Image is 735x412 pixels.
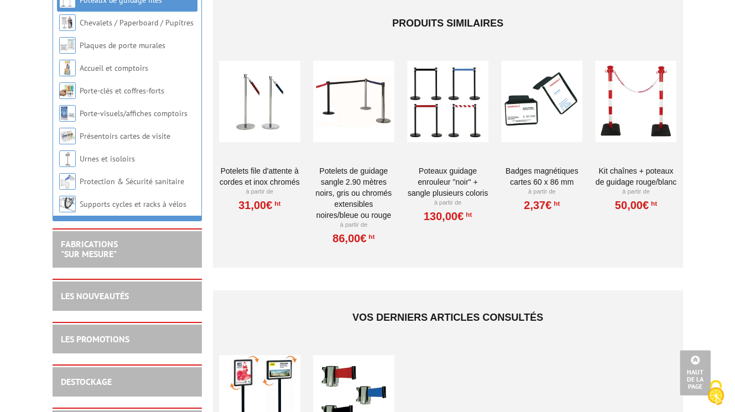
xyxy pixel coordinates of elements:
a: LES NOUVEAUTÉS [61,290,129,301]
a: 31,00€HT [238,202,280,208]
p: À partir de [407,199,488,207]
p: À partir de [595,187,676,196]
a: Kit chaînes + poteaux de guidage Rouge/Blanc [595,165,676,187]
a: 130,00€HT [424,213,472,220]
a: Plaques de porte murales [80,40,165,50]
sup: HT [551,200,560,207]
img: Présentoirs cartes de visite [59,128,76,144]
a: LES PROMOTIONS [61,333,129,345]
a: Potelets file d'attente à cordes et Inox Chromés [219,165,300,187]
span: Vos derniers articles consultés [352,312,543,323]
sup: HT [366,233,374,241]
a: Chevalets / Paperboard / Pupitres [80,18,194,28]
p: À partir de [313,221,394,230]
a: Accueil et comptoirs [80,63,148,73]
a: Présentoirs cartes de visite [80,131,170,141]
p: À partir de [219,187,300,196]
sup: HT [649,200,657,207]
img: Plaques de porte murales [59,37,76,54]
a: 2,37€HT [524,202,560,208]
sup: HT [463,211,472,218]
a: Potelets de guidage sangle 2.90 mètres noirs, gris ou chromés extensibles noires/bleue ou rouge [313,165,394,221]
a: FABRICATIONS"Sur Mesure" [61,238,118,259]
a: Haut de la page [680,350,711,395]
img: Urnes et isoloirs [59,150,76,167]
a: Protection & Sécurité sanitaire [80,176,184,186]
img: Accueil et comptoirs [59,60,76,76]
img: Chevalets / Paperboard / Pupitres [59,14,76,31]
a: Badges magnétiques cartes 60 x 86 mm [501,165,582,187]
p: À partir de [501,187,582,196]
a: 86,00€HT [332,235,374,242]
img: Cookies (fenêtre modale) [702,379,729,406]
sup: HT [272,200,280,207]
img: Porte-clés et coffres-forts [59,82,76,99]
a: DESTOCKAGE [61,376,112,387]
a: Porte-clés et coffres-forts [80,86,164,96]
span: Produits similaires [392,18,503,29]
a: Porte-visuels/affiches comptoirs [80,108,187,118]
img: Protection & Sécurité sanitaire [59,173,76,190]
a: 50,00€HT [615,202,657,208]
a: Supports cycles et racks à vélos [80,199,186,209]
button: Cookies (fenêtre modale) [696,374,735,412]
img: Porte-visuels/affiches comptoirs [59,105,76,122]
a: Urnes et isoloirs [80,154,135,164]
img: Supports cycles et racks à vélos [59,196,76,212]
a: Poteaux guidage enrouleur "noir" + sangle plusieurs coloris [407,165,488,199]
